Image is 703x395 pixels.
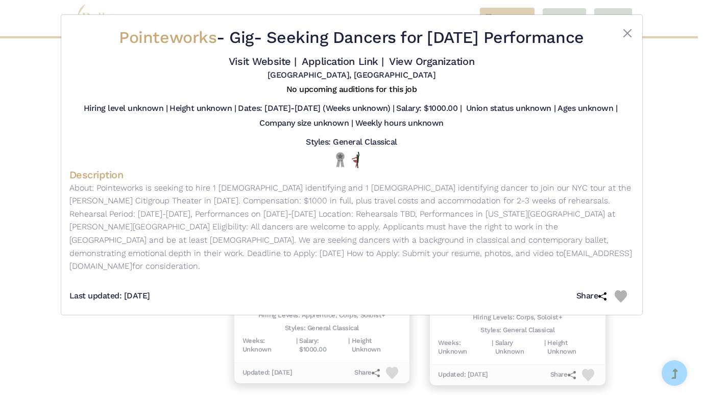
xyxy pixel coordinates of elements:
[229,28,254,47] span: Gig
[576,291,615,301] h5: Share
[238,103,394,114] h5: Dates: [DATE]-[DATE] (Weeks unknown) |
[286,84,417,95] h5: No upcoming auditions for this job
[355,118,444,129] h5: Weekly hours unknown
[116,27,587,49] h2: - - Seeking Dancers for [DATE] Performance
[621,27,634,39] button: Close
[352,152,359,168] img: All
[396,103,462,114] h5: Salary: $1000.00 |
[334,152,347,168] img: Local
[389,55,474,67] a: View Organization
[615,290,627,303] img: Heart
[557,103,617,114] h5: Ages unknown |
[466,103,555,114] h5: Union status unknown |
[84,103,167,114] h5: Hiring level unknown |
[69,181,634,273] p: About: Pointeworks is seeking to hire 1 [DEMOGRAPHIC_DATA] identifying and 1 [DEMOGRAPHIC_DATA] i...
[69,168,634,181] h4: Description
[302,55,383,67] a: Application Link |
[229,55,297,67] a: Visit Website |
[306,137,397,148] h5: Styles: General Classical
[268,70,436,81] h5: [GEOGRAPHIC_DATA], [GEOGRAPHIC_DATA]
[169,103,236,114] h5: Height unknown |
[69,291,150,301] h5: Last updated: [DATE]
[259,118,353,129] h5: Company size unknown |
[119,28,216,47] span: Pointeworks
